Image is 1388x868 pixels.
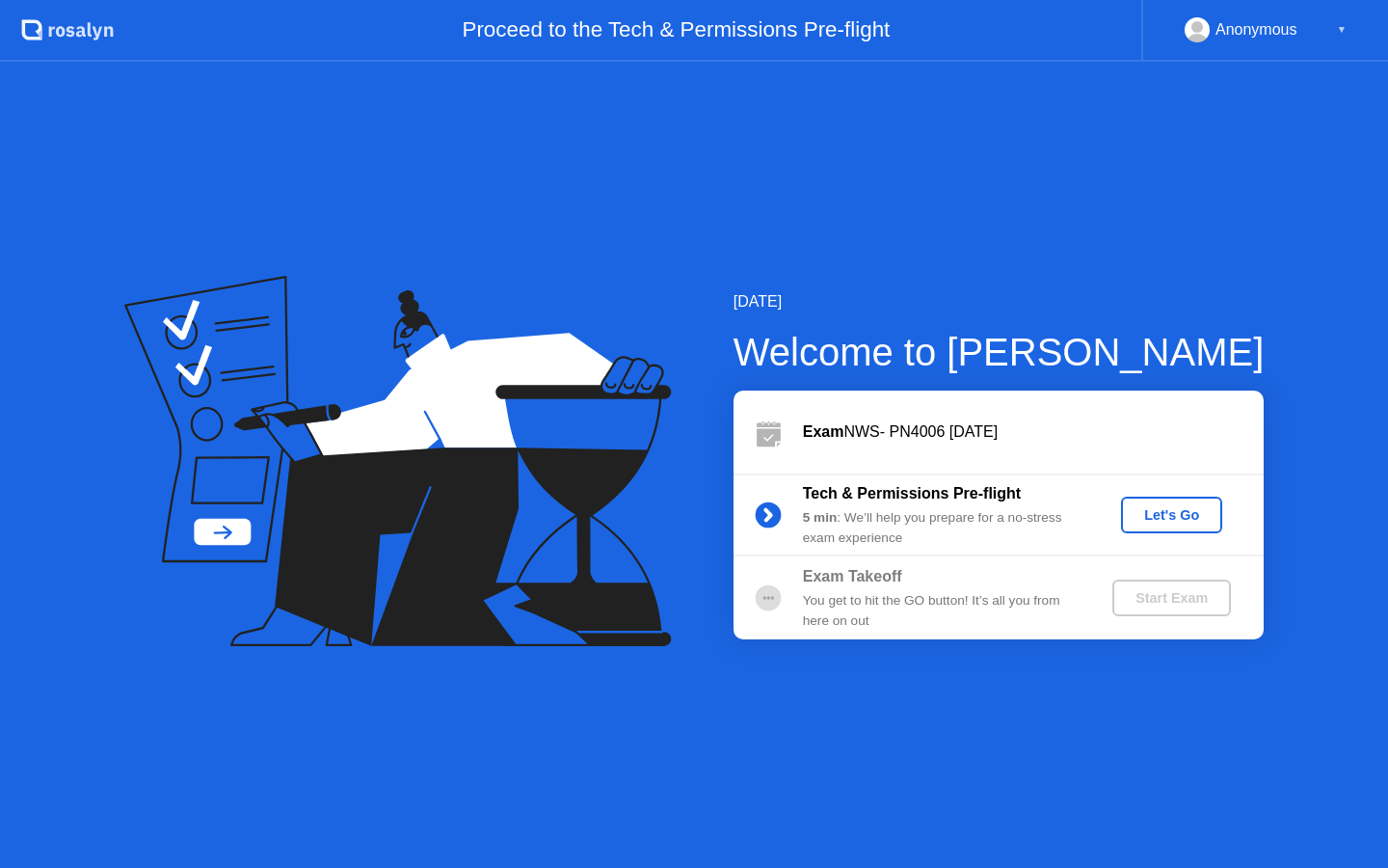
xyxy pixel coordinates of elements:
button: Let's Go [1121,497,1222,533]
div: Let's Go [1129,507,1214,523]
div: ▼ [1337,17,1347,42]
div: : We’ll help you prepare for a no-stress exam experience [803,508,1081,548]
button: Start Exam [1112,580,1231,616]
div: NWS- PN4006 [DATE] [803,420,1264,444]
div: Anonymous [1215,17,1297,42]
div: Start Exam [1120,590,1223,606]
b: Exam Takeoff [803,568,902,584]
b: Exam [803,423,844,440]
b: Tech & Permissions Pre-flight [803,485,1021,502]
div: [DATE] [734,290,1265,313]
div: Welcome to [PERSON_NAME] [734,323,1265,381]
b: 5 min [803,510,838,525]
div: You get to hit the GO button! It’s all you from here on out [803,591,1081,631]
